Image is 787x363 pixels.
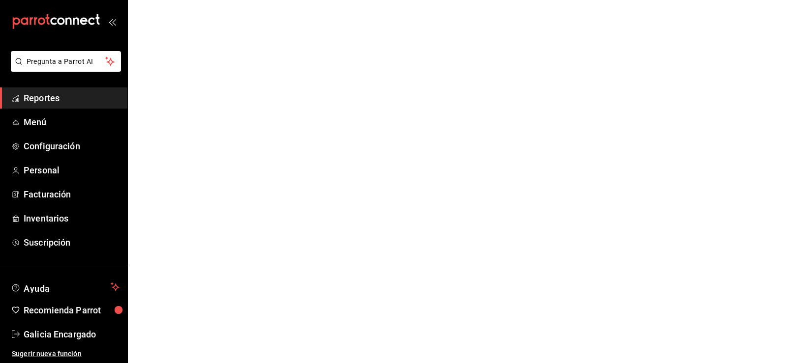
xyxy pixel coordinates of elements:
[24,281,107,293] span: Ayuda
[11,51,121,72] button: Pregunta a Parrot AI
[24,140,120,153] span: Configuración
[108,18,116,26] button: open_drawer_menu
[24,188,120,201] span: Facturación
[24,304,120,317] span: Recomienda Parrot
[7,63,121,74] a: Pregunta a Parrot AI
[24,91,120,105] span: Reportes
[12,349,120,359] span: Sugerir nueva función
[24,328,120,341] span: Galicia Encargado
[24,115,120,129] span: Menú
[24,236,120,249] span: Suscripción
[24,212,120,225] span: Inventarios
[27,56,106,67] span: Pregunta a Parrot AI
[24,164,120,177] span: Personal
